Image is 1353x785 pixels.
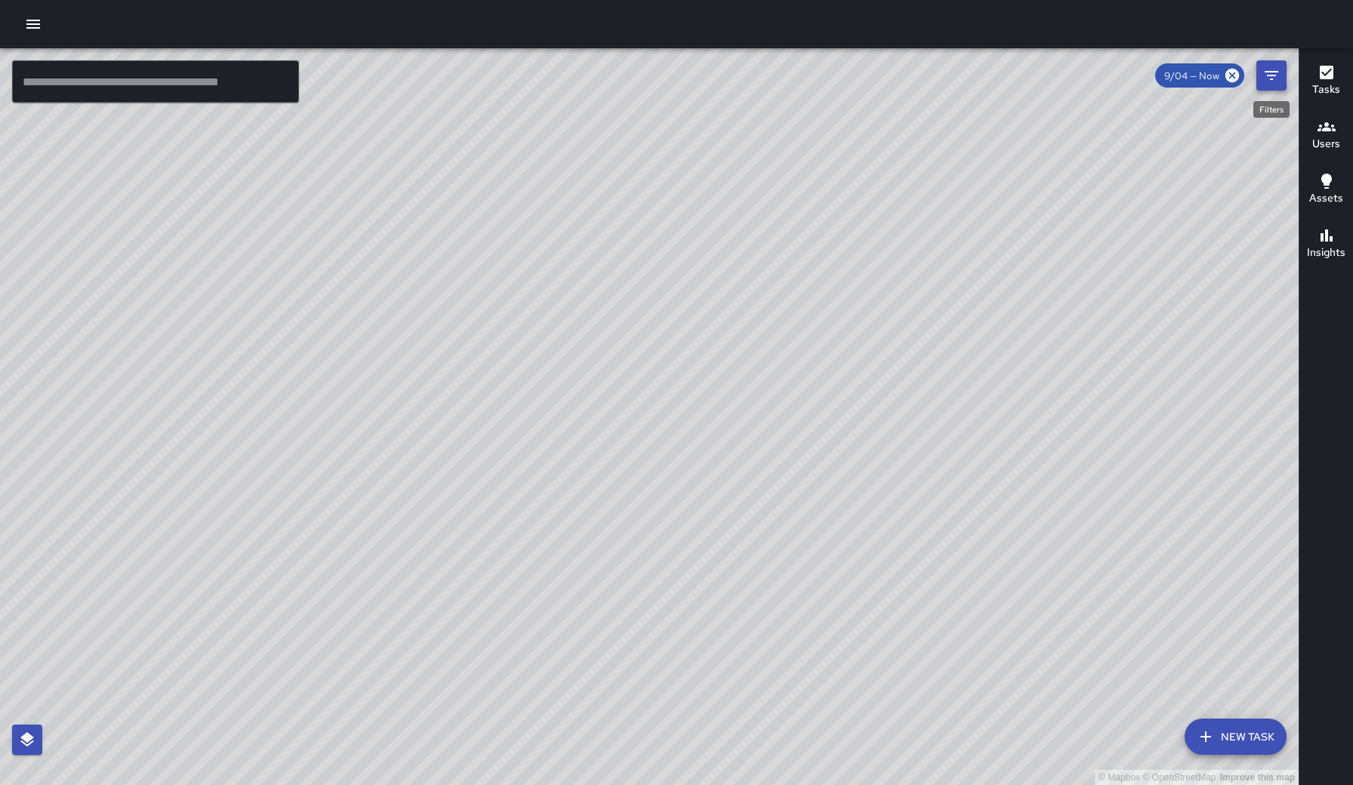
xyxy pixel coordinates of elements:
[1299,54,1353,109] button: Tasks
[1155,69,1228,82] span: 9/04 — Now
[1253,101,1290,118] div: Filters
[1299,217,1353,272] button: Insights
[1299,163,1353,217] button: Assets
[1185,719,1287,755] button: New Task
[1309,190,1343,207] h6: Assets
[1307,245,1345,261] h6: Insights
[1155,63,1244,88] div: 9/04 — Now
[1299,109,1353,163] button: Users
[1256,60,1287,91] button: Filters
[1312,82,1340,98] h6: Tasks
[1312,136,1340,152] h6: Users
